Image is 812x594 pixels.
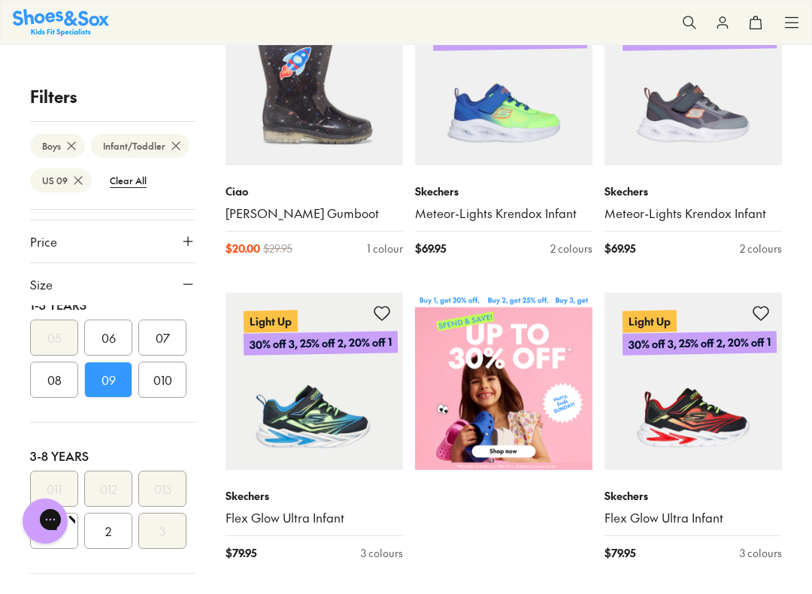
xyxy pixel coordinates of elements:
[226,205,403,222] a: [PERSON_NAME] Gumboot
[98,167,159,194] btn: Clear All
[740,545,782,561] div: 3 colours
[30,320,78,356] button: 05
[623,331,777,356] p: 30% off 3, 25% off 2, 20% off 1
[604,205,782,222] a: Meteor-Lights Krendox Infant
[244,310,298,332] p: Light Up
[30,168,92,192] btn: US 09
[13,9,109,35] img: SNS_Logo_Responsive.svg
[30,362,78,398] button: 08
[138,320,186,356] button: 07
[84,471,132,507] button: 012
[13,9,109,35] a: Shoes & Sox
[30,220,195,262] button: Price
[415,241,446,256] span: $ 69.95
[226,545,256,561] span: $ 79.95
[84,320,132,356] button: 06
[415,183,592,199] p: Skechers
[226,241,260,256] span: $ 20.00
[30,471,78,507] button: 011
[84,362,132,398] button: 09
[604,241,635,256] span: $ 69.95
[30,84,195,109] p: Filters
[226,488,403,504] p: Skechers
[361,545,403,561] div: 3 colours
[415,292,592,470] img: SNS_WEBASSETS_CategoryWidget_2560x2560_d4358fa4-32b4-4c90-932d-b6c75ae0f3ec.png
[244,331,398,356] p: 30% off 3, 25% off 2, 20% off 1
[138,471,186,507] button: 013
[604,510,782,526] a: Flex Glow Ultra Infant
[226,183,403,199] p: Ciao
[623,310,677,332] p: Light Up
[604,545,635,561] span: $ 79.95
[604,292,782,470] a: Light Up30% off 3, 25% off 2, 20% off 1
[740,241,782,256] div: 2 colours
[433,26,587,51] p: 30% off 3, 25% off 2, 20% off 1
[226,510,403,526] a: Flex Glow Ultra Infant
[30,275,53,293] span: Size
[604,183,782,199] p: Skechers
[84,513,132,549] button: 2
[415,205,592,222] a: Meteor-Lights Krendox Infant
[604,488,782,504] p: Skechers
[138,362,186,398] button: 010
[623,26,777,51] p: 30% off 3, 25% off 2, 20% off 1
[550,241,592,256] div: 2 colours
[30,447,195,465] div: 3-8 Years
[226,292,403,470] a: Light Up30% off 3, 25% off 2, 20% off 1
[15,493,75,549] iframe: Gorgias live chat messenger
[91,134,189,158] btn: Infant/Toddler
[367,241,403,256] div: 1 colour
[263,241,292,256] span: $ 29.95
[138,513,186,549] button: 3
[30,232,57,250] span: Price
[30,134,85,158] btn: Boys
[30,263,195,305] button: Size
